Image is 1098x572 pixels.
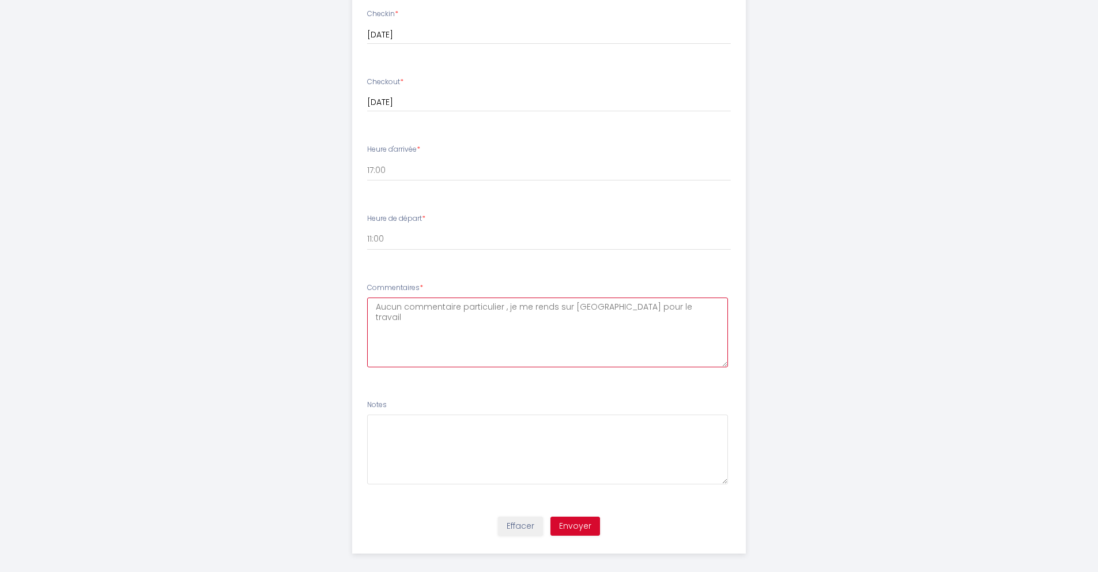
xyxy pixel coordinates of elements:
[367,283,423,293] label: Commentaires
[367,144,420,155] label: Heure d'arrivée
[367,77,403,88] label: Checkout
[550,517,600,536] button: Envoyer
[367,9,398,20] label: Checkin
[367,400,387,411] label: Notes
[498,517,543,536] button: Effacer
[367,213,425,224] label: Heure de départ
